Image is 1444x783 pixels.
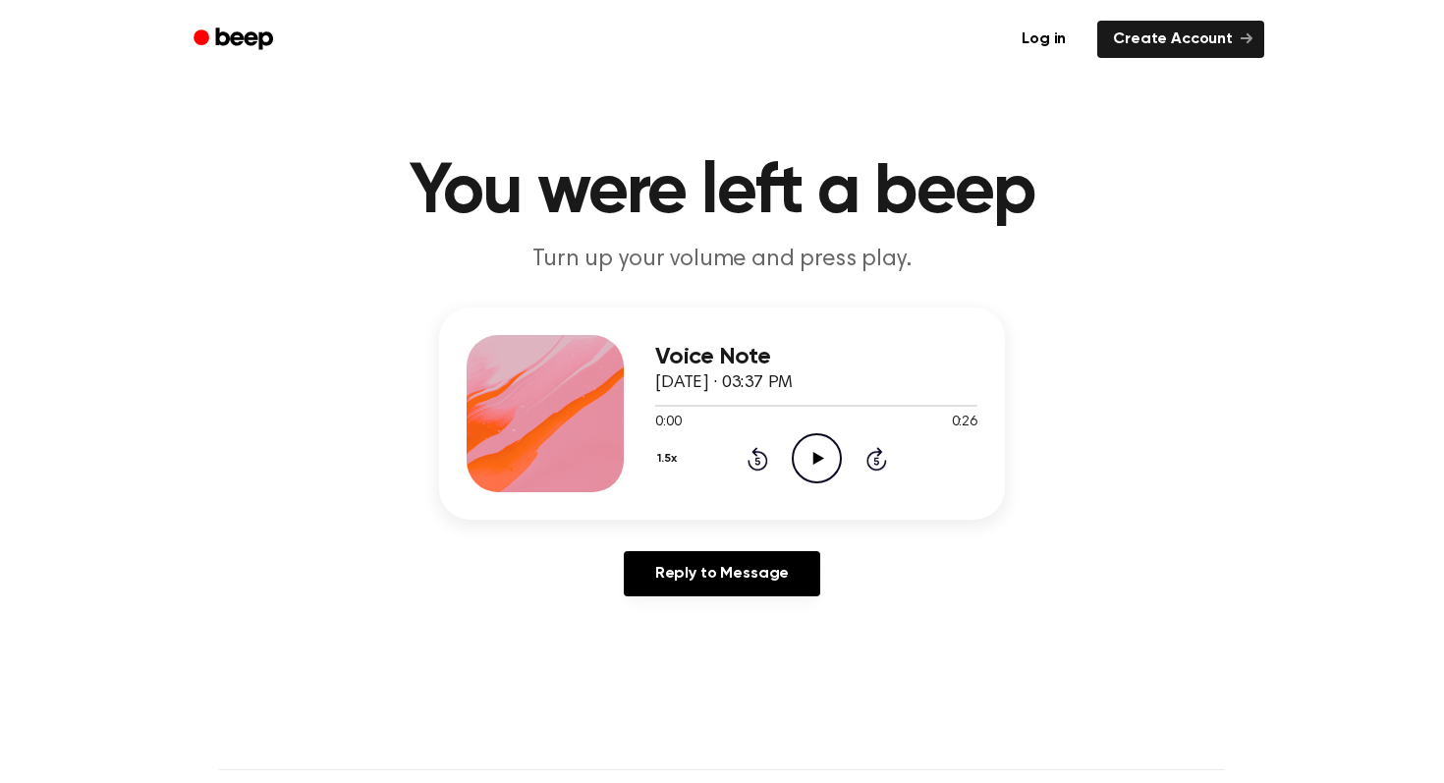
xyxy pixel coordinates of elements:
span: 0:00 [655,413,681,433]
a: Beep [180,21,291,59]
p: Turn up your volume and press play. [345,244,1099,276]
h1: You were left a beep [219,157,1225,228]
a: Log in [1002,17,1085,62]
h3: Voice Note [655,344,977,370]
a: Create Account [1097,21,1264,58]
span: [DATE] · 03:37 PM [655,374,793,392]
a: Reply to Message [624,551,820,596]
span: 0:26 [952,413,977,433]
button: 1.5x [655,442,684,475]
